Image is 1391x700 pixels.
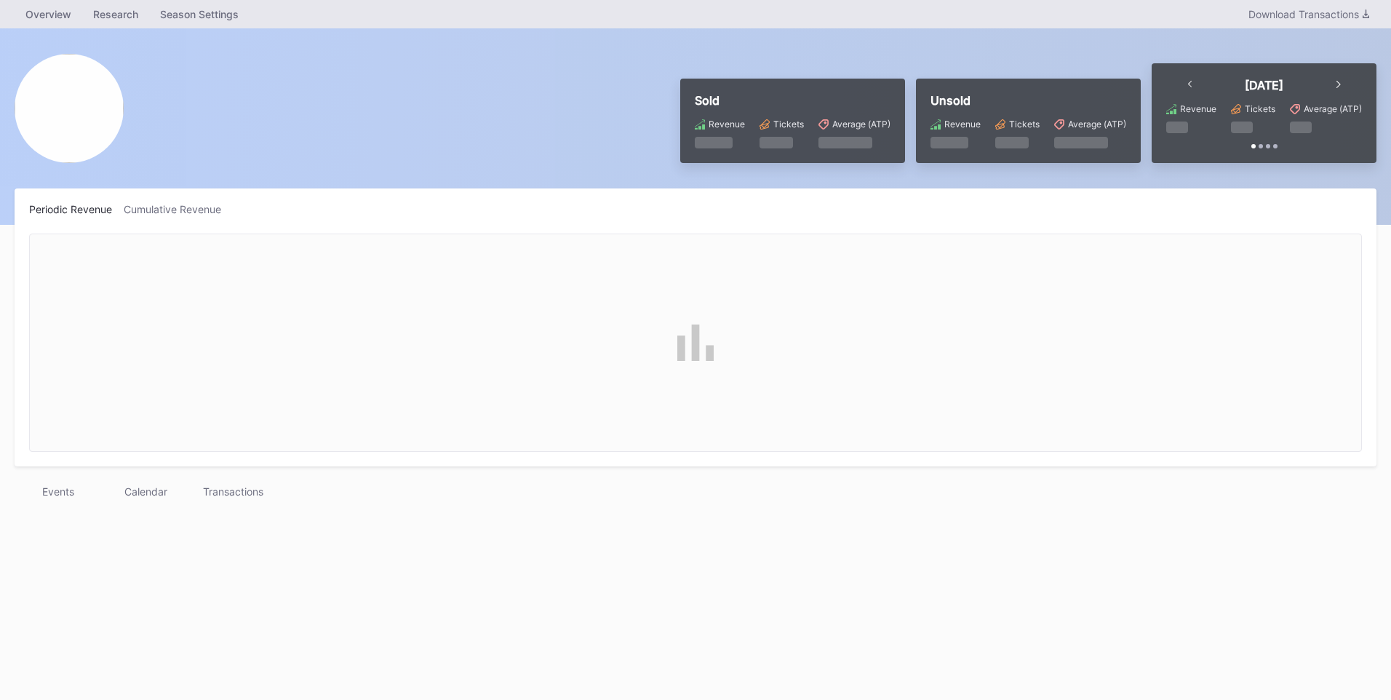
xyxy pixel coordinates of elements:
[149,4,250,25] a: Season Settings
[124,203,233,215] div: Cumulative Revenue
[1304,103,1362,114] div: Average (ATP)
[1009,119,1040,130] div: Tickets
[930,93,1126,108] div: Unsold
[832,119,890,130] div: Average (ATP)
[1248,8,1369,20] div: Download Transactions
[15,4,82,25] a: Overview
[1245,78,1283,92] div: [DATE]
[1180,103,1216,114] div: Revenue
[1068,119,1126,130] div: Average (ATP)
[773,119,804,130] div: Tickets
[1241,4,1376,24] button: Download Transactions
[82,4,149,25] a: Research
[29,203,124,215] div: Periodic Revenue
[1245,103,1275,114] div: Tickets
[944,119,981,130] div: Revenue
[695,93,890,108] div: Sold
[102,481,189,502] div: Calendar
[15,481,102,502] div: Events
[709,119,745,130] div: Revenue
[189,481,276,502] div: Transactions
